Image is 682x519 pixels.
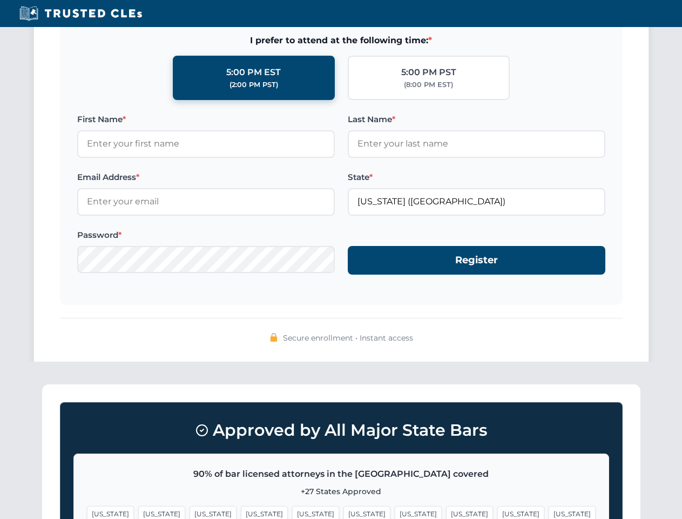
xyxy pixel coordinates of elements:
[16,5,145,22] img: Trusted CLEs
[77,34,605,48] span: I prefer to attend at the following time:
[269,333,278,342] img: 🔒
[77,229,335,242] label: Password
[348,113,605,126] label: Last Name
[87,467,596,481] p: 90% of bar licensed attorneys in the [GEOGRAPHIC_DATA] covered
[283,332,413,344] span: Secure enrollment • Instant access
[348,188,605,215] input: Florida (FL)
[348,246,605,275] button: Register
[73,416,609,445] h3: Approved by All Major State Bars
[77,130,335,157] input: Enter your first name
[348,171,605,184] label: State
[404,79,453,90] div: (8:00 PM EST)
[229,79,278,90] div: (2:00 PM PST)
[401,65,456,79] div: 5:00 PM PST
[77,113,335,126] label: First Name
[87,485,596,497] p: +27 States Approved
[77,171,335,184] label: Email Address
[226,65,281,79] div: 5:00 PM EST
[77,188,335,215] input: Enter your email
[348,130,605,157] input: Enter your last name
